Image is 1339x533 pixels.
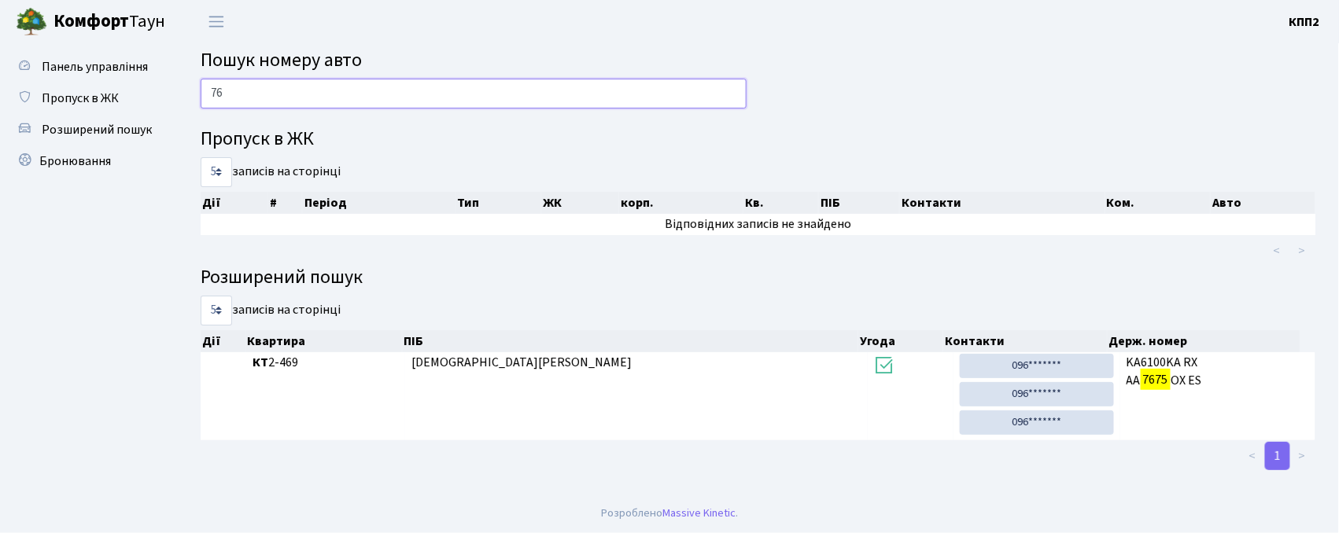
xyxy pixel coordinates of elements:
[456,192,542,214] th: Тип
[201,79,747,108] input: Пошук
[1108,330,1300,352] th: Держ. номер
[42,121,152,138] span: Розширений пошук
[201,296,232,325] select: записів на сторінці
[201,214,1315,235] td: Відповідних записів не знайдено
[900,192,1105,214] th: Контакти
[201,266,1315,289] h4: Розширений пошук
[53,9,129,34] b: Комфорт
[201,192,268,214] th: Дії
[1211,192,1316,214] th: Авто
[403,330,859,352] th: ПІБ
[201,330,246,352] th: Дії
[619,192,743,214] th: корп.
[819,192,900,214] th: ПІБ
[1127,354,1309,390] span: KA6100KA RX AA ОХ ES
[411,354,632,371] span: [DEMOGRAPHIC_DATA][PERSON_NAME]
[8,83,165,114] a: Пропуск в ЖК
[1265,442,1290,470] a: 1
[268,192,303,214] th: #
[542,192,620,214] th: ЖК
[16,6,47,38] img: logo.png
[201,157,341,187] label: записів на сторінці
[1289,13,1320,31] a: КПП2
[246,330,403,352] th: Квартира
[53,9,165,35] span: Таун
[943,330,1108,352] th: Контакти
[8,145,165,177] a: Бронювання
[253,354,399,372] span: 2-469
[8,51,165,83] a: Панель управління
[253,354,268,371] b: КТ
[42,58,148,75] span: Панель управління
[201,128,1315,151] h4: Пропуск в ЖК
[201,46,362,74] span: Пошук номеру авто
[858,330,943,352] th: Угода
[39,153,111,170] span: Бронювання
[197,9,236,35] button: Переключити навігацію
[8,114,165,145] a: Розширений пошук
[201,296,341,325] label: записів на сторінці
[42,90,119,107] span: Пропуск в ЖК
[743,192,819,214] th: Кв.
[601,505,738,522] div: Розроблено .
[1105,192,1211,214] th: Ком.
[201,157,232,187] select: записів на сторінці
[303,192,456,214] th: Період
[1141,369,1171,391] mark: 7675
[662,505,736,521] a: Massive Kinetic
